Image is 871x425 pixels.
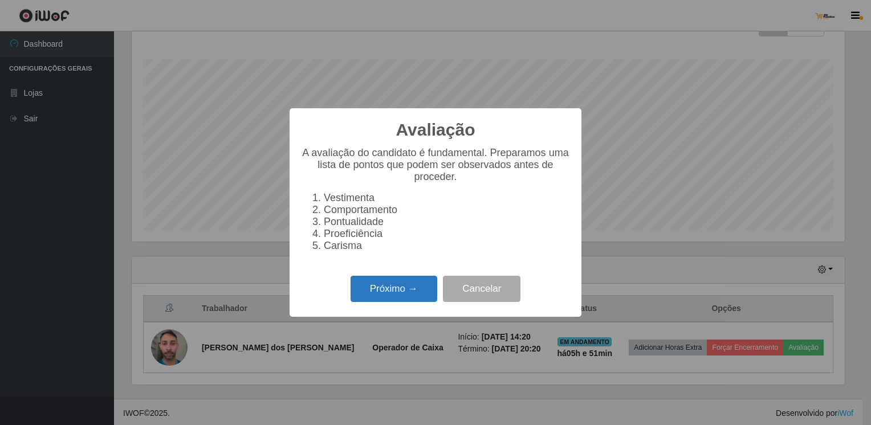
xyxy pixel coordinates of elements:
[324,240,570,252] li: Carisma
[324,216,570,228] li: Pontualidade
[324,228,570,240] li: Proeficiência
[324,204,570,216] li: Comportamento
[301,147,570,183] p: A avaliação do candidato é fundamental. Preparamos uma lista de pontos que podem ser observados a...
[443,276,520,303] button: Cancelar
[351,276,437,303] button: Próximo →
[396,120,475,140] h2: Avaliação
[324,192,570,204] li: Vestimenta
